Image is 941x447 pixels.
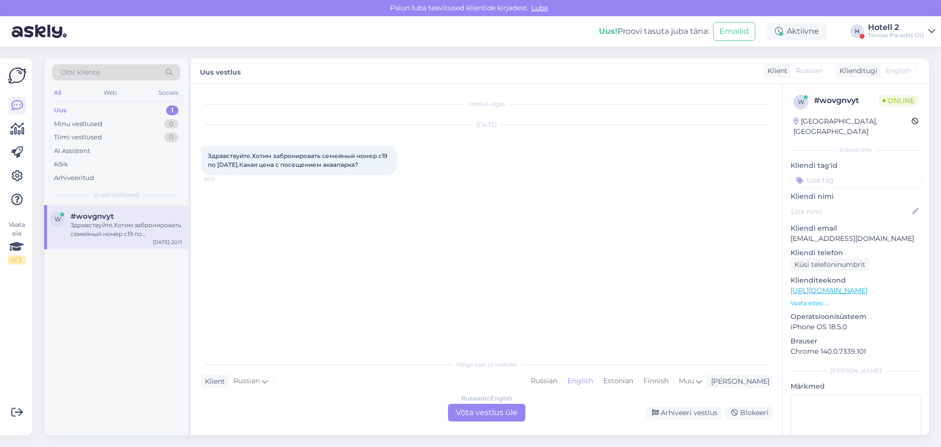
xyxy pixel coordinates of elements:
div: Arhiveeri vestlus [646,406,721,420]
div: Võta vestlus üle [448,404,525,421]
div: Web [101,86,119,99]
p: Kliendi email [791,223,921,234]
div: 0 [164,132,178,142]
span: Russian [233,376,260,387]
img: Askly Logo [8,66,26,85]
span: #wovgnvyt [71,212,114,221]
span: Russian [796,66,822,76]
p: [EMAIL_ADDRESS][DOMAIN_NAME] [791,234,921,244]
div: Tervise Paradiis OÜ [868,31,924,39]
p: iPhone OS 18.5.0 [791,322,921,332]
div: 1 [166,105,178,115]
p: Kliendi nimi [791,191,921,202]
div: [GEOGRAPHIC_DATA], [GEOGRAPHIC_DATA] [793,116,912,137]
div: Russian to English [461,394,512,403]
a: [URL][DOMAIN_NAME] [791,286,867,295]
div: [PERSON_NAME] [707,376,769,387]
b: Uus! [599,26,618,36]
span: 20:11 [204,176,241,183]
div: All [52,86,63,99]
span: Luba [528,3,551,12]
div: Blokeeri [725,406,772,420]
div: Aktiivne [767,23,827,40]
div: Klient [764,66,788,76]
input: Lisa tag [791,173,921,187]
div: Socials [156,86,180,99]
div: Tiimi vestlused [54,132,102,142]
div: English [562,374,598,389]
span: English [886,66,911,76]
span: Online [879,95,918,106]
p: Märkmed [791,381,921,392]
p: Kliendi telefon [791,248,921,258]
div: Proovi tasuta juba täna: [599,26,709,37]
div: Arhiveeritud [54,173,94,183]
span: Uued vestlused [94,190,139,199]
div: [DATE] [201,120,772,129]
div: [DATE] 20:11 [153,238,182,246]
label: Uus vestlus [200,64,241,78]
div: Vaata siia [8,220,25,264]
div: Uus [54,105,67,115]
div: Vestlus algas [201,100,772,108]
div: H [850,25,864,38]
div: Finnish [638,374,673,389]
p: Chrome 140.0.7339.101 [791,346,921,357]
p: Brauser [791,336,921,346]
div: Estonian [598,374,638,389]
p: Klienditeekond [791,275,921,286]
div: Klient [201,376,225,387]
a: Hotell 2Tervise Paradiis OÜ [868,24,935,39]
div: # wovgnvyt [814,95,879,106]
div: Kõik [54,159,68,169]
button: Emailid [713,22,755,41]
div: Russian [526,374,562,389]
span: w [798,98,804,105]
span: Otsi kliente [61,67,100,78]
span: Muu [679,376,694,385]
p: Kliendi tag'id [791,160,921,171]
div: 0 [164,119,178,129]
input: Lisa nimi [791,206,910,217]
span: w [54,215,61,223]
div: Kliendi info [791,146,921,155]
div: AI Assistent [54,146,90,156]
div: Hotell 2 [868,24,924,31]
div: Küsi telefoninumbrit [791,258,869,271]
p: Vaata edasi ... [791,299,921,308]
div: Klienditugi [836,66,877,76]
div: Valige keel ja vastake [201,360,772,369]
span: Здравствуйте.Хотим забронировать семейный номер с19 по [DATE].Какая цена с посещением аквапарка? [208,152,389,168]
div: [PERSON_NAME] [791,367,921,375]
div: Здравствуйте.Хотим забронировать семейный номер с19 по [DATE].Какая цена с посещением аквапарка? [71,221,182,238]
div: 0 / 3 [8,256,25,264]
div: Minu vestlused [54,119,102,129]
p: Operatsioonisüsteem [791,312,921,322]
